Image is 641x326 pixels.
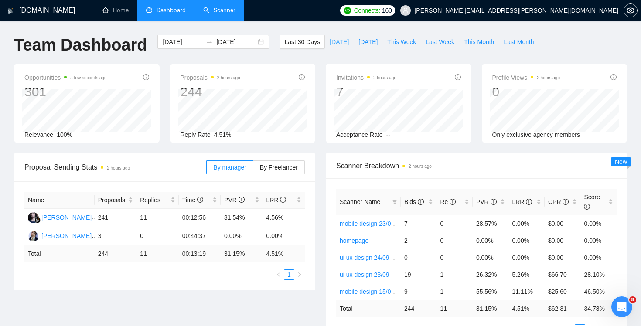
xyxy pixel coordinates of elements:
button: left [273,269,284,280]
input: End date [216,37,256,47]
span: LRR [512,198,532,205]
time: 2 hours ago [537,75,560,80]
td: 31.15 % [221,245,263,262]
img: logo [7,4,14,18]
time: 2 hours ago [107,166,130,170]
span: 4.51% [214,131,232,138]
td: 00:12:56 [179,209,221,227]
td: 0.00% [508,249,545,266]
time: a few seconds ago [70,75,106,80]
span: setting [624,7,637,14]
span: Last Week [426,37,454,47]
td: Total [336,300,401,317]
span: Acceptance Rate [336,131,383,138]
td: 1 [436,283,473,300]
td: 00:13:19 [179,245,221,262]
td: 0.00% [473,249,509,266]
div: 7 [336,84,396,100]
div: 244 [181,84,240,100]
td: 4.51 % [508,300,545,317]
span: PVR [224,197,245,204]
input: Start date [163,37,202,47]
span: Replies [140,195,168,205]
td: 55.56% [473,283,509,300]
td: 11 [436,300,473,317]
span: Time [182,197,203,204]
iframe: Intercom live chat [611,296,632,317]
td: 0.00% [263,227,305,245]
span: Scanner Breakdown [336,160,617,171]
span: Dashboard [157,7,186,14]
td: $0.00 [545,232,581,249]
a: setting [624,7,638,14]
div: 301 [24,84,107,100]
span: filter [392,199,397,204]
span: Profile Views [492,72,560,83]
a: homeHome [102,7,129,14]
td: 0.00% [508,215,545,232]
time: 2 hours ago [409,164,432,169]
span: Scanner Name [340,198,380,205]
button: Last Month [499,35,539,49]
th: Replies [136,192,178,209]
td: 0.00% [580,215,617,232]
td: 11 [136,209,178,227]
td: 0 [136,227,178,245]
span: info-circle [563,199,569,205]
span: info-circle [143,74,149,80]
span: 100% [57,131,72,138]
td: 0.00% [221,227,263,245]
a: RS[PERSON_NAME] [28,214,92,221]
span: Proposals [181,72,240,83]
span: Connects: [354,6,380,15]
a: mobile design 15/09 cover letter another first part [340,288,472,295]
a: homepage [340,237,368,244]
div: 0 [492,84,560,100]
span: right [297,272,302,277]
a: ui ux design 24/09 B-test [340,254,407,261]
a: searchScanner [203,7,235,14]
h1: Team Dashboard [14,35,147,55]
span: Score [584,194,600,210]
td: 7 [401,215,437,232]
td: 31.15 % [473,300,509,317]
button: This Week [382,35,421,49]
td: 0 [436,232,473,249]
img: YH [28,231,39,241]
td: 11 [136,245,178,262]
td: $0.00 [545,215,581,232]
span: PVR [476,198,497,205]
td: Total [24,245,95,262]
a: YH[PERSON_NAME] [28,232,92,239]
span: Invitations [336,72,396,83]
td: 31.54% [221,209,263,227]
td: 28.10% [580,266,617,283]
span: info-circle [584,204,590,210]
a: mobile design 23/09 hook changed [340,220,434,227]
span: info-circle [280,197,286,203]
td: $25.60 [545,283,581,300]
td: 244 [401,300,437,317]
button: right [294,269,305,280]
span: Re [440,198,456,205]
button: [DATE] [325,35,354,49]
img: gigradar-bm.png [34,217,41,223]
th: Name [24,192,95,209]
time: 2 hours ago [217,75,240,80]
span: This Week [387,37,416,47]
button: This Month [459,35,499,49]
span: info-circle [239,197,245,203]
td: 0.00% [580,249,617,266]
td: 28.57% [473,215,509,232]
span: left [276,272,281,277]
td: 0 [436,249,473,266]
span: Last 30 Days [284,37,320,47]
span: [DATE] [358,37,378,47]
span: info-circle [455,74,461,80]
td: 19 [401,266,437,283]
td: 9 [401,283,437,300]
span: CPR [548,198,569,205]
td: 4.51 % [263,245,305,262]
span: info-circle [299,74,305,80]
span: info-circle [197,197,203,203]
